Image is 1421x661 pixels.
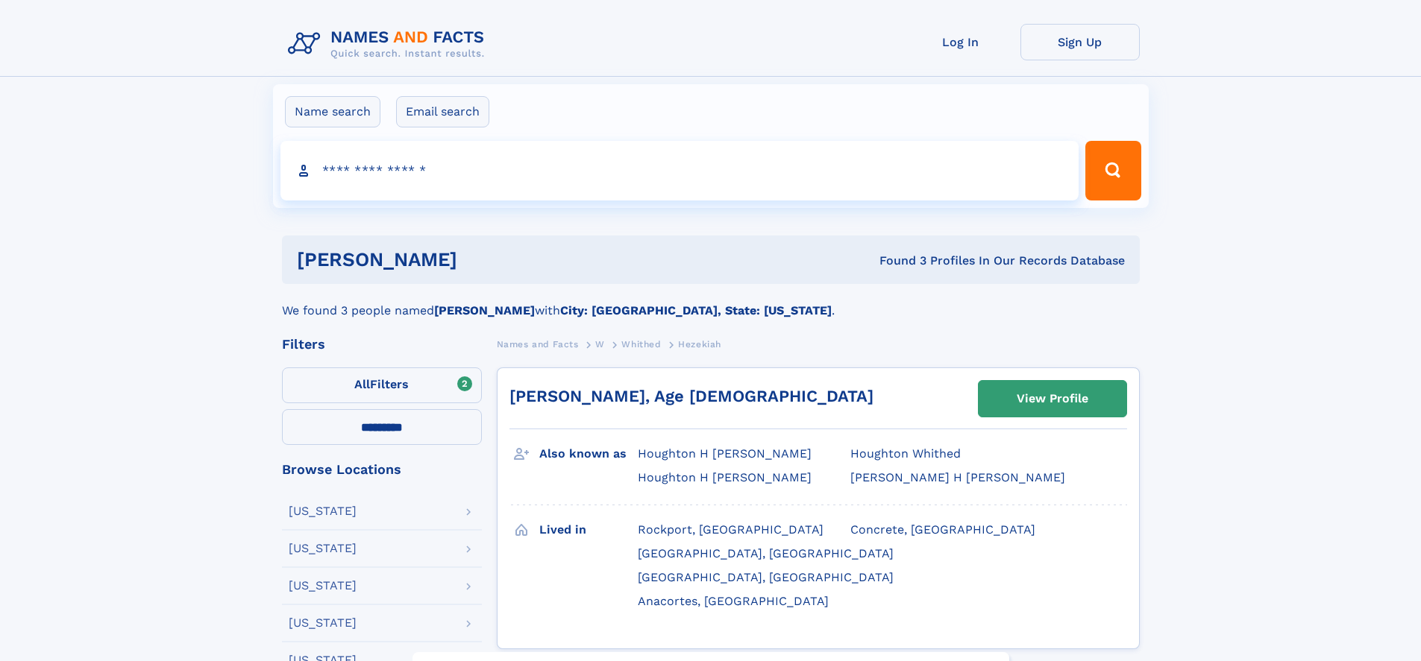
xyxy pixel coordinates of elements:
div: Filters [282,338,482,351]
h3: Also known as [539,441,638,467]
a: Whithed [621,335,661,353]
div: [US_STATE] [289,580,357,592]
div: We found 3 people named with . [282,284,1140,320]
span: Anacortes, [GEOGRAPHIC_DATA] [638,594,829,608]
div: View Profile [1017,382,1088,416]
a: Log In [901,24,1020,60]
div: [US_STATE] [289,505,357,517]
div: [US_STATE] [289,617,357,629]
span: [GEOGRAPHIC_DATA], [GEOGRAPHIC_DATA] [638,546,894,560]
span: Whithed [621,339,661,350]
span: Rockport, [GEOGRAPHIC_DATA] [638,522,824,537]
span: W [595,339,605,350]
div: [US_STATE] [289,543,357,554]
span: Concrete, [GEOGRAPHIC_DATA] [850,522,1035,537]
input: search input [280,141,1079,200]
span: Houghton H [PERSON_NAME] [638,446,812,461]
span: Houghton H [PERSON_NAME] [638,470,812,484]
a: W [595,335,605,353]
a: Names and Facts [497,335,579,353]
span: [GEOGRAPHIC_DATA], [GEOGRAPHIC_DATA] [638,570,894,584]
b: City: [GEOGRAPHIC_DATA], State: [US_STATE] [560,303,832,317]
span: All [354,377,370,391]
img: Logo Names and Facts [282,24,497,64]
div: Found 3 Profiles In Our Records Database [668,253,1125,269]
h1: [PERSON_NAME] [297,250,668,269]
label: Email search [396,96,489,127]
a: Sign Up [1020,24,1140,60]
button: Search Button [1085,141,1141,200]
label: Filters [282,367,482,403]
span: [PERSON_NAME] H [PERSON_NAME] [850,470,1065,484]
div: Browse Locations [282,463,482,476]
span: Houghton Whithed [850,446,961,461]
a: [PERSON_NAME], Age [DEMOGRAPHIC_DATA] [509,387,873,405]
h3: Lived in [539,517,638,543]
span: Hezekiah [678,339,721,350]
label: Name search [285,96,380,127]
b: [PERSON_NAME] [434,303,535,317]
a: View Profile [979,381,1126,417]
